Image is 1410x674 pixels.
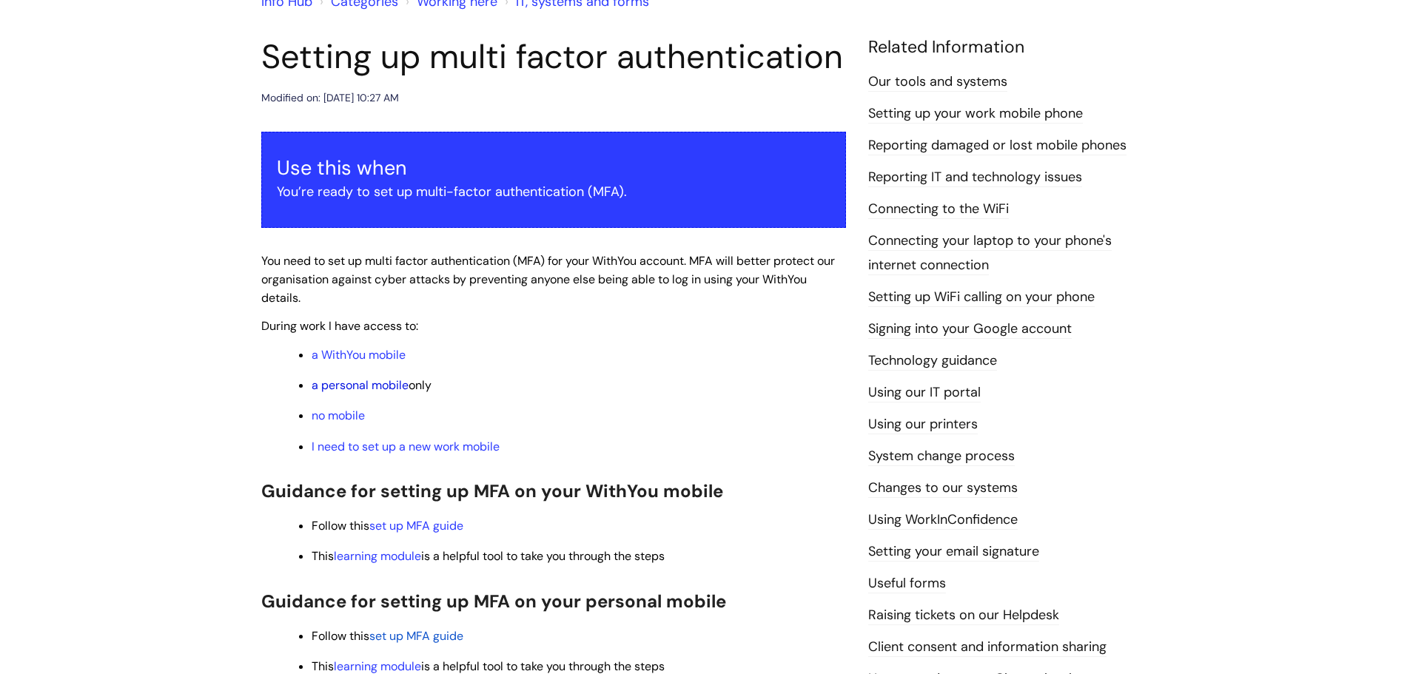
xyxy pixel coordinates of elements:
[334,548,421,564] a: learning module
[868,288,1095,307] a: Setting up WiFi calling on your phone
[277,156,830,180] h3: Use this when
[868,383,981,402] a: Using our IT portal
[312,548,665,564] span: This is a helpful tool to take you through the steps
[868,168,1082,187] a: Reporting IT and technology issues
[312,377,409,393] a: a personal mobile
[868,232,1112,274] a: Connecting your laptop to your phone's internet connection
[868,638,1107,657] a: Client consent and information sharing
[868,320,1072,339] a: Signing into your Google account
[868,415,978,434] a: Using our printers
[261,89,399,107] div: Modified on: [DATE] 10:27 AM
[261,479,723,502] span: Guidance for setting up MFA on your WithYou mobile
[312,518,463,533] span: Follow this
[312,439,500,454] a: I need to set up a new work mobile
[261,590,726,613] span: Guidance for setting up MFA on your personal mobile
[261,253,835,306] span: You need to set up multi factor authentication (MFA) for your WithYou account. MFA will better pr...
[868,200,1009,219] a: Connecting to the WiFi
[868,136,1127,155] a: Reporting damaged or lost mobile phones
[261,37,846,77] h1: Setting up multi factor authentication
[312,658,665,674] span: This is a helpful tool to take you through the steps
[312,408,365,423] a: no mobile
[868,73,1007,92] a: Our tools and systems
[868,351,997,371] a: Technology guidance
[334,658,421,674] a: learning module
[868,606,1059,625] a: Raising tickets on our Helpdesk
[868,542,1039,562] a: Setting your email signature
[261,318,418,334] span: During work I have access to:
[868,447,1015,466] a: System change process
[868,37,1149,58] h4: Related Information
[277,180,830,203] p: You’re ready to set up multi-factor authentication (MFA).
[868,479,1018,498] a: Changes to our systems
[868,510,1018,530] a: Using WorkInConfidence
[312,628,369,644] span: Follow this
[369,628,463,644] a: set up MFA guide
[369,518,463,533] a: set up MFA guide
[868,104,1083,124] a: Setting up your work mobile phone
[312,377,432,393] span: only
[868,574,946,593] a: Useful forms
[312,347,406,363] a: a WithYou mobile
